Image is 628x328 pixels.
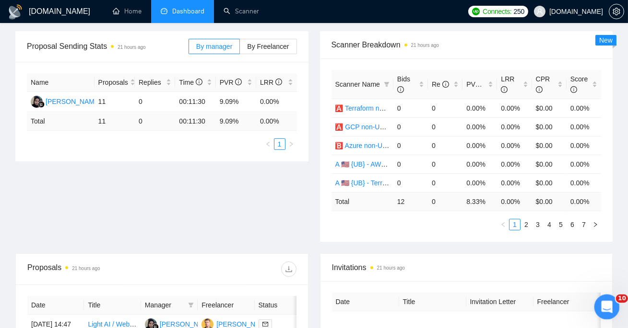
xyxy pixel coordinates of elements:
[521,219,532,230] li: 2
[411,43,439,48] time: 21 hours ago
[462,99,497,117] td: 0.00%
[145,300,184,310] span: Manager
[186,298,196,312] span: filter
[256,92,296,112] td: 0.00%
[393,173,428,192] td: 0
[609,8,624,15] span: setting
[428,192,462,211] td: 0
[135,92,175,112] td: 0
[393,192,428,211] td: 12
[335,179,474,187] a: A 🇺🇸 {UB} - Terraform US/AU/CA - DevOps SP
[532,173,567,192] td: $0.00
[335,142,460,149] a: 🅱️ Azure non-US/AU/CA - General Profile
[462,117,497,136] td: 0.00%
[533,219,543,230] a: 3
[393,155,428,173] td: 0
[501,86,508,93] span: info-circle
[393,117,428,136] td: 0
[256,112,296,131] td: 0.00 %
[393,99,428,117] td: 0
[498,219,509,230] button: left
[532,117,567,136] td: $0.00
[567,117,601,136] td: 0.00%
[135,112,175,131] td: 0
[46,96,101,107] div: [PERSON_NAME]
[27,73,95,92] th: Name
[118,45,145,50] time: 21 hours ago
[332,192,393,211] td: Total
[599,36,613,44] span: New
[462,155,497,173] td: 0.00%
[95,92,135,112] td: 11
[497,173,532,192] td: 0.00%
[84,296,141,315] th: Title
[428,99,462,117] td: 0
[235,79,242,85] span: info-circle
[532,99,567,117] td: $0.00
[567,219,578,230] li: 6
[38,101,45,108] img: gigradar-bm.png
[556,219,566,230] a: 5
[428,136,462,155] td: 0
[281,261,296,277] button: download
[567,219,578,230] a: 6
[27,296,84,315] th: Date
[260,79,282,86] span: LRR
[262,321,268,327] span: mail
[397,75,410,93] span: Bids
[497,192,532,211] td: 0.00 %
[384,81,390,87] span: filter
[497,99,532,117] td: 0.00%
[88,320,153,328] a: Light AI / Web Scaper
[570,86,577,93] span: info-circle
[201,320,272,328] a: YH[PERSON_NAME]
[332,261,601,273] span: Invitations
[335,104,462,112] a: 🅰️ Terraform non-US/AU/CA - DevOps SP
[265,141,271,147] span: left
[533,293,601,311] th: Freelancer
[179,79,202,86] span: Time
[532,136,567,155] td: $0.00
[567,192,601,211] td: 0.00 %
[462,136,497,155] td: 0.00%
[428,155,462,173] td: 0
[472,8,480,15] img: upwork-logo.png
[285,138,297,150] button: right
[161,8,167,14] span: dashboard
[428,117,462,136] td: 0
[31,96,43,108] img: SM
[532,219,544,230] li: 3
[442,81,449,88] span: info-circle
[578,219,590,230] li: 7
[27,112,95,131] td: Total
[510,219,520,230] a: 1
[536,8,543,15] span: user
[188,302,194,308] span: filter
[567,173,601,192] td: 0.00%
[590,219,601,230] button: right
[332,39,602,51] span: Scanner Breakdown
[72,266,100,271] time: 21 hours ago
[555,219,567,230] li: 5
[335,160,460,168] a: A 🇺🇸 {UB} - AWS US/AU/CA - DevOps SP
[196,79,202,85] span: info-circle
[536,86,543,93] span: info-circle
[532,192,567,211] td: $ 0.00
[216,112,256,131] td: 9.09 %
[98,77,128,88] span: Proposals
[466,293,533,311] th: Invitation Letter
[393,136,428,155] td: 0
[275,79,282,85] span: info-circle
[259,300,298,310] span: Status
[247,43,289,50] span: By Freelancer
[274,139,285,149] a: 1
[282,265,296,273] span: download
[285,138,297,150] li: Next Page
[399,293,466,311] th: Title
[590,219,601,230] li: Next Page
[536,75,550,93] span: CPR
[482,81,489,88] span: info-circle
[332,293,399,311] th: Date
[483,6,511,17] span: Connects:
[175,112,215,131] td: 00:11:30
